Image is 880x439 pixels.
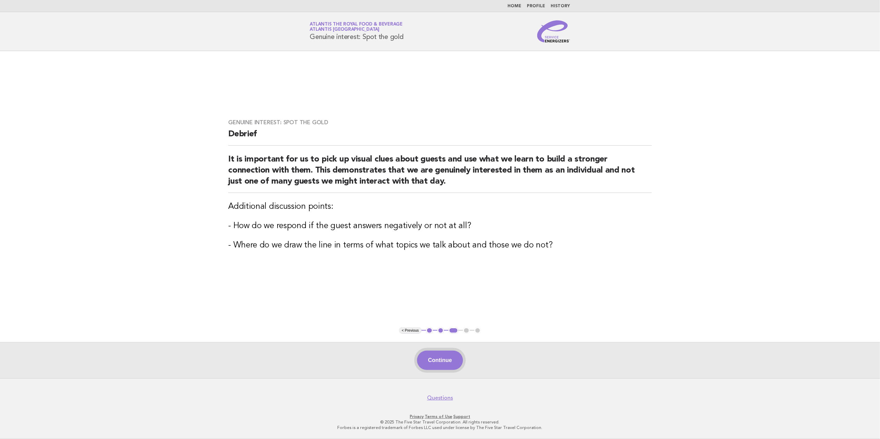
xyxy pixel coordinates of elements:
h3: Additional discussion points: [228,201,652,212]
h2: Debrief [228,129,652,146]
span: Atlantis [GEOGRAPHIC_DATA] [310,28,380,32]
p: Forbes is a registered trademark of Forbes LLC used under license by The Five Star Travel Corpora... [229,425,651,430]
h3: - Where do we draw the line in terms of what topics we talk about and those we do not? [228,240,652,251]
a: Support [453,414,470,419]
h3: - How do we respond if the guest answers negatively or not at all? [228,221,652,232]
h1: Genuine interest: Spot the gold [310,22,404,40]
a: Profile [527,4,545,8]
h2: It is important for us to pick up visual clues about guests and use what we learn to build a stro... [228,154,652,193]
img: Service Energizers [537,20,570,42]
h3: Genuine interest: Spot the gold [228,119,652,126]
a: History [551,4,570,8]
a: Home [508,4,522,8]
p: © 2025 The Five Star Travel Corporation. All rights reserved. [229,419,651,425]
button: 2 [437,327,444,334]
a: Privacy [410,414,424,419]
p: · · [229,414,651,419]
a: Terms of Use [425,414,452,419]
button: < Previous [399,327,422,334]
a: Atlantis the Royal Food & BeverageAtlantis [GEOGRAPHIC_DATA] [310,22,403,32]
button: 3 [448,327,458,334]
button: 1 [426,327,433,334]
button: Continue [417,351,463,370]
a: Questions [427,394,453,401]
